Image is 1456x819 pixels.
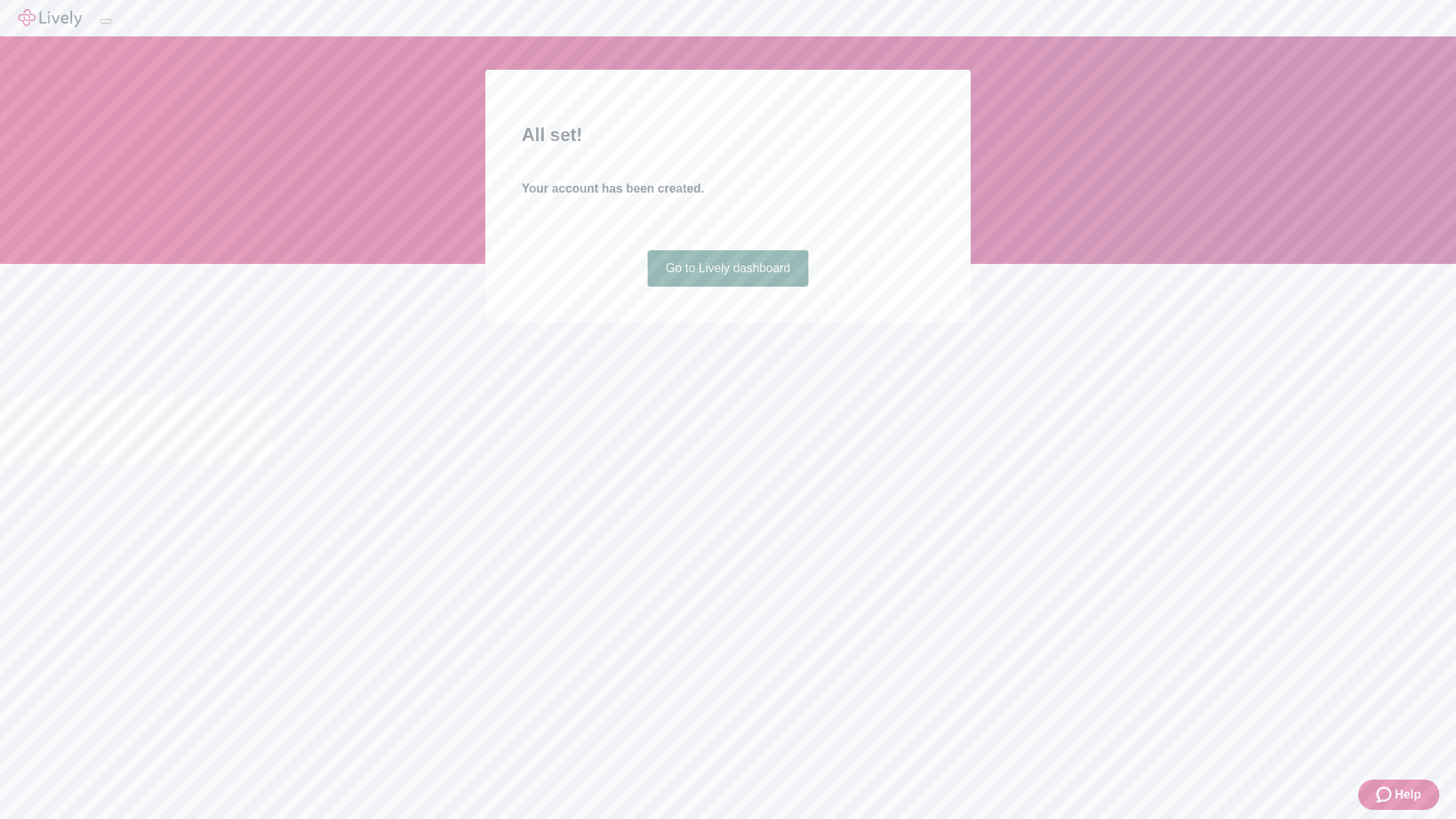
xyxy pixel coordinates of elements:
[648,250,809,287] a: Go to Lively dashboard
[1376,786,1395,804] svg: Zendesk support icon
[1358,780,1439,810] button: Zendesk support iconHelp
[1395,786,1421,804] span: Help
[100,19,112,24] button: Log out
[522,121,934,149] h2: All set!
[522,180,934,198] h4: Your account has been created.
[18,9,82,27] img: Lively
